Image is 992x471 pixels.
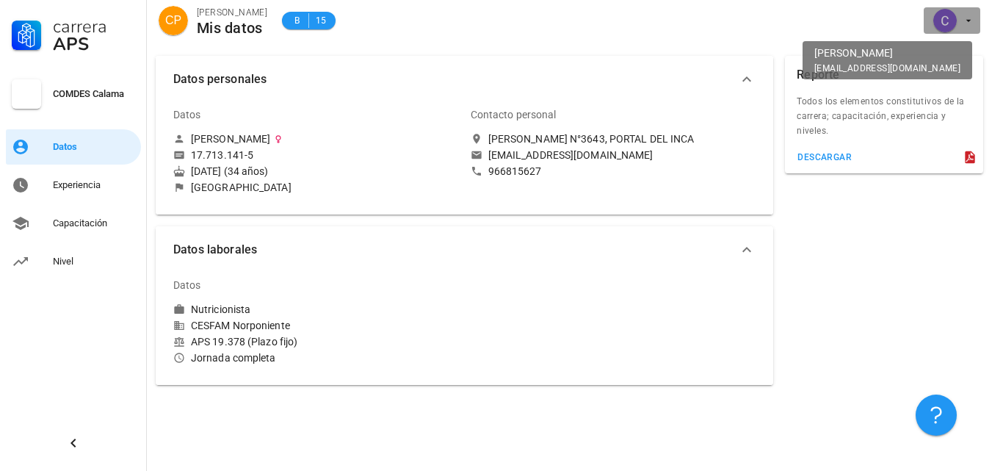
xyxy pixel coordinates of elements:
div: APS [53,35,135,53]
div: [EMAIL_ADDRESS][DOMAIN_NAME] [488,148,654,162]
div: Todos los elementos constitutivos de la carrera; capacitación, experiencia y niveles. [785,94,983,147]
div: Capacitación [53,217,135,229]
div: [GEOGRAPHIC_DATA] [191,181,292,194]
div: 966815627 [488,165,542,178]
div: 17.713.141-5 [191,148,253,162]
div: [PERSON_NAME] [191,132,270,145]
div: Datos [173,97,201,132]
div: Reporte [797,56,839,94]
div: descargar [797,152,852,162]
span: B [291,13,303,28]
div: CESFAM Norponiente [173,319,459,332]
div: avatar [159,6,188,35]
span: Datos laborales [173,240,738,260]
div: Nivel [53,256,135,267]
a: 966815627 [471,165,756,178]
div: APS 19.378 (Plazo fijo) [173,335,459,348]
div: Mis datos [197,20,267,36]
div: avatar [933,9,957,32]
div: [PERSON_NAME] N°3643, PORTAL DEL INCA [488,132,695,145]
a: Nivel [6,244,141,279]
div: Datos [173,267,201,303]
a: [PERSON_NAME] N°3643, PORTAL DEL INCA [471,132,756,145]
button: Datos personales [156,56,773,103]
div: Jornada completa [173,351,459,364]
div: [DATE] (34 años) [173,165,459,178]
button: descargar [791,147,858,168]
div: Datos [53,141,135,153]
a: [EMAIL_ADDRESS][DOMAIN_NAME] [471,148,756,162]
div: Nutricionista [191,303,250,316]
a: Experiencia [6,168,141,203]
button: Datos laborales [156,226,773,273]
span: CP [165,6,181,35]
div: Carrera [53,18,135,35]
div: COMDES Calama [53,88,135,100]
a: Datos [6,129,141,165]
div: Experiencia [53,179,135,191]
span: 15 [315,13,327,28]
div: [PERSON_NAME] [197,5,267,20]
div: Contacto personal [471,97,557,132]
a: Capacitación [6,206,141,241]
span: Datos personales [173,69,738,90]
